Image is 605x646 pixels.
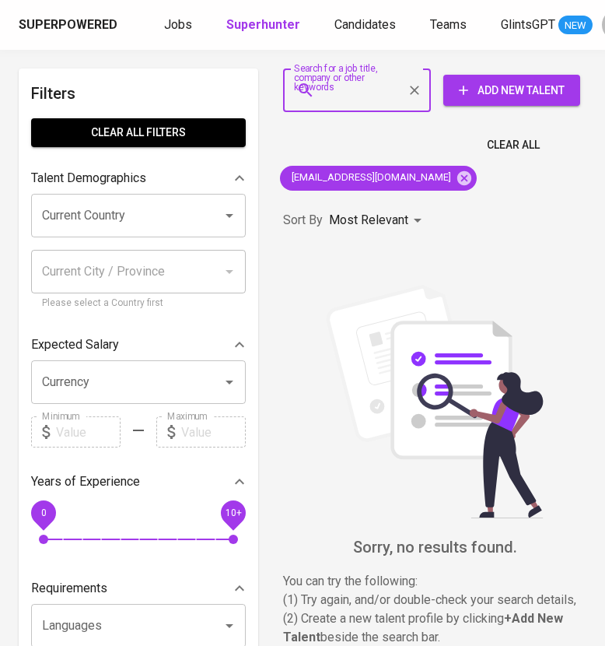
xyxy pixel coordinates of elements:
span: NEW [558,18,593,33]
span: 0 [40,507,46,518]
p: Talent Demographics [31,169,146,188]
button: Open [219,205,240,226]
span: Clear All filters [44,123,233,142]
a: Teams [430,16,470,35]
p: Most Relevant [329,211,408,230]
input: Value [181,416,246,448]
p: Requirements [31,579,107,598]
input: Value [56,416,121,448]
b: Superhunter [226,17,300,32]
h6: Sorry, no results found. [283,535,586,560]
a: Superhunter [226,16,303,35]
p: You can try the following : [283,572,586,591]
img: file_searching.svg [318,285,551,518]
span: GlintsGPT [501,17,555,32]
b: + Add New Talent [283,611,563,644]
p: Sort By [283,211,323,230]
p: Please select a Country first [42,296,235,311]
span: Candidates [334,17,396,32]
button: Clear All [481,131,546,160]
span: Jobs [164,17,192,32]
span: 10+ [225,507,241,518]
p: (1) Try again, and/or double-check your search details, [283,591,586,609]
div: Superpowered [19,16,117,34]
span: Teams [430,17,467,32]
button: Clear [404,79,425,101]
span: Clear All [487,135,540,155]
a: GlintsGPT NEW [501,16,593,35]
h6: Filters [31,81,246,106]
a: Jobs [164,16,195,35]
p: Years of Experience [31,472,140,491]
a: Superpowered [19,16,121,34]
button: Add New Talent [443,75,580,106]
div: Most Relevant [329,206,427,235]
span: [EMAIL_ADDRESS][DOMAIN_NAME] [280,170,460,185]
p: Expected Salary [31,335,119,354]
button: Open [219,371,240,393]
button: Clear All filters [31,118,246,147]
div: Expected Salary [31,329,246,360]
a: Candidates [334,16,399,35]
div: [EMAIL_ADDRESS][DOMAIN_NAME] [280,166,477,191]
div: Years of Experience [31,466,246,497]
span: Add New Talent [456,81,568,100]
div: Requirements [31,573,246,604]
button: Open [219,615,240,637]
div: Talent Demographics [31,163,246,194]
